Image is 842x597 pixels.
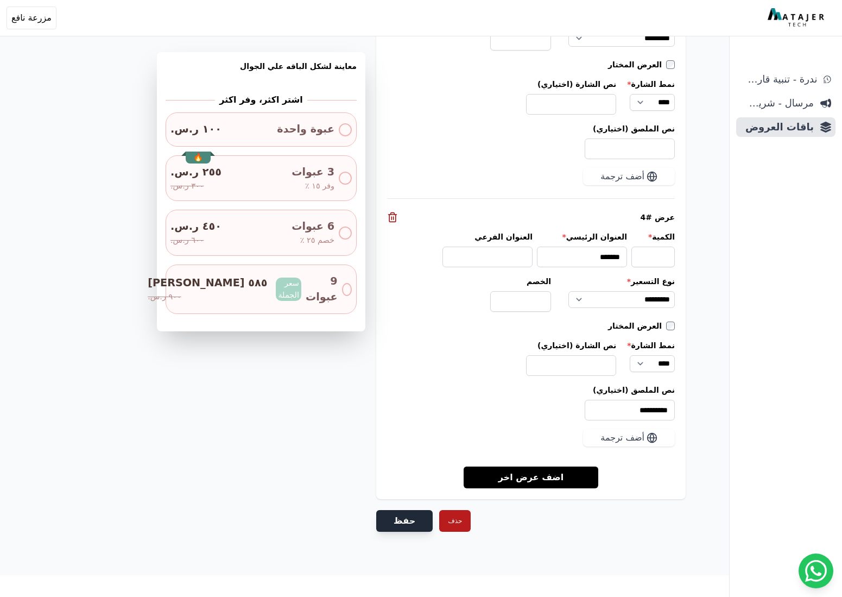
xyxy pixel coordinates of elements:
[627,79,675,90] label: نمط الشارة
[166,61,357,85] h3: معاينة لشكل الباقه علي الجوال
[387,123,675,134] label: نص الملصق (اختياري)
[442,231,533,242] label: العنوان الفرعي
[464,466,599,488] a: اضف عرض اخر
[11,11,52,24] span: مزرعة نافع
[186,152,211,164] div: 🔥
[170,122,221,137] span: ١٠٠ ر.س.
[170,235,204,247] span: ٦٠٠ ر.س.
[608,59,666,70] label: العرض المختار
[608,321,666,331] label: العرض المختار
[490,276,551,287] label: الخصم
[631,231,675,242] label: الكمية
[600,431,644,444] span: أضف ترجمة
[439,510,471,532] button: حذف
[277,122,334,137] span: عبوة واحدة
[300,235,334,247] span: خصم ٢٥ ٪
[600,170,644,183] span: أضف ترجمة
[7,7,56,29] button: مزرعة نافع
[583,168,675,185] button: أضف ترجمة
[170,180,204,192] span: ٣٠٠ ر.س.
[170,165,221,180] span: ٢٥٥ ر.س.
[292,219,334,235] span: 6 عبوات
[276,278,301,301] span: سعر الجملة
[387,385,675,395] label: نص الملصق (اختياري)
[740,120,814,135] span: باقات العروض
[148,291,181,303] span: ٩٠٠ ر.س.
[583,429,675,447] button: أضف ترجمة
[148,275,267,291] span: ٥٨٥ [PERSON_NAME]
[740,72,817,87] span: ندرة - تنبية قارب علي النفاذ
[537,231,627,242] label: العنوان الرئيسي
[170,219,221,235] span: ٤٥٠ ر.س.
[387,212,675,223] div: عرض #4
[306,274,338,305] span: 9 عبوات
[768,8,827,28] img: MatajerTech Logo
[219,93,302,106] h2: اشتر اكثر، وفر اكثر
[305,180,334,192] span: وفر ١٥ ٪
[627,340,675,351] label: نمط الشارة
[292,165,334,180] span: 3 عبوات
[526,340,616,351] label: نص الشارة (اختياري)
[376,510,433,532] button: حفظ
[568,276,675,287] label: نوع التسعير
[740,96,814,111] span: مرسال - شريط دعاية
[526,79,616,90] label: نص الشارة (اختياري)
